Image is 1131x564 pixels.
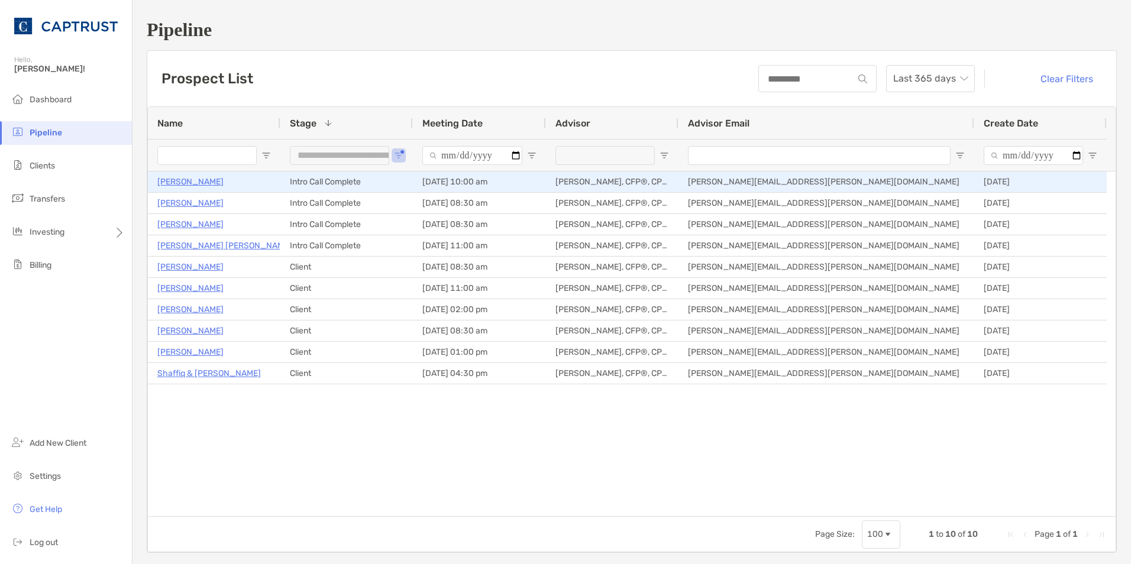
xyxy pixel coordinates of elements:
[30,194,65,204] span: Transfers
[974,193,1107,213] div: [DATE]
[261,151,271,160] button: Open Filter Menu
[157,366,261,381] a: Shaffiq & [PERSON_NAME]
[14,64,125,74] span: [PERSON_NAME]!
[413,235,546,256] div: [DATE] 11:00 am
[11,125,25,139] img: pipeline icon
[413,193,546,213] div: [DATE] 08:30 am
[1063,529,1071,539] span: of
[422,118,483,129] span: Meeting Date
[413,171,546,192] div: [DATE] 10:00 am
[546,214,678,235] div: [PERSON_NAME], CFP®, CPWA®
[546,342,678,362] div: [PERSON_NAME], CFP®, CPWA®
[984,146,1083,165] input: Create Date Filter Input
[678,299,974,320] div: [PERSON_NAME][EMAIL_ADDRESS][PERSON_NAME][DOMAIN_NAME]
[1088,151,1097,160] button: Open Filter Menu
[413,363,546,384] div: [DATE] 04:30 pm
[157,146,257,165] input: Name Filter Input
[688,146,951,165] input: Advisor Email Filter Input
[945,529,956,539] span: 10
[974,342,1107,362] div: [DATE]
[157,323,224,338] a: [PERSON_NAME]
[280,193,413,213] div: Intro Call Complete
[280,214,413,235] div: Intro Call Complete
[11,92,25,106] img: dashboard icon
[413,342,546,362] div: [DATE] 01:00 pm
[30,161,55,171] span: Clients
[678,257,974,277] div: [PERSON_NAME][EMAIL_ADDRESS][PERSON_NAME][DOMAIN_NAME]
[11,534,25,549] img: logout icon
[280,363,413,384] div: Client
[936,529,943,539] span: to
[1082,530,1092,539] div: Next Page
[678,342,974,362] div: [PERSON_NAME][EMAIL_ADDRESS][PERSON_NAME][DOMAIN_NAME]
[11,257,25,271] img: billing icon
[280,171,413,192] div: Intro Call Complete
[546,299,678,320] div: [PERSON_NAME], CFP®, CPWA®
[678,171,974,192] div: [PERSON_NAME][EMAIL_ADDRESS][PERSON_NAME][DOMAIN_NAME]
[527,151,537,160] button: Open Filter Menu
[955,151,965,160] button: Open Filter Menu
[157,217,224,232] p: [PERSON_NAME]
[280,257,413,277] div: Client
[974,214,1107,235] div: [DATE]
[1072,529,1078,539] span: 1
[30,227,64,237] span: Investing
[974,278,1107,299] div: [DATE]
[280,235,413,256] div: Intro Call Complete
[157,345,224,359] a: [PERSON_NAME]
[30,128,62,138] span: Pipeline
[1020,530,1030,539] div: Previous Page
[11,224,25,238] img: investing icon
[280,278,413,299] div: Client
[974,299,1107,320] div: [DATE]
[974,171,1107,192] div: [DATE]
[1006,530,1016,539] div: First Page
[422,146,522,165] input: Meeting Date Filter Input
[14,5,118,47] img: CAPTRUST Logo
[147,19,1117,41] h1: Pipeline
[958,529,965,539] span: of
[394,151,403,160] button: Open Filter Menu
[546,363,678,384] div: [PERSON_NAME], CFP®, CPWA®
[893,66,968,92] span: Last 365 days
[11,191,25,205] img: transfers icon
[157,174,224,189] a: [PERSON_NAME]
[967,529,978,539] span: 10
[984,118,1038,129] span: Create Date
[546,320,678,341] div: [PERSON_NAME], CFP®, CPWA®
[867,529,883,539] div: 100
[413,278,546,299] div: [DATE] 11:00 am
[157,118,183,129] span: Name
[815,529,855,539] div: Page Size:
[688,118,749,129] span: Advisor Email
[30,504,62,514] span: Get Help
[546,278,678,299] div: [PERSON_NAME], CFP®, CPWA®
[280,320,413,341] div: Client
[280,299,413,320] div: Client
[157,281,224,296] a: [PERSON_NAME]
[678,320,974,341] div: [PERSON_NAME][EMAIL_ADDRESS][PERSON_NAME][DOMAIN_NAME]
[157,260,224,274] a: [PERSON_NAME]
[413,299,546,320] div: [DATE] 02:00 pm
[974,235,1107,256] div: [DATE]
[157,238,292,253] a: [PERSON_NAME] [PERSON_NAME]
[157,302,224,317] p: [PERSON_NAME]
[678,278,974,299] div: [PERSON_NAME][EMAIL_ADDRESS][PERSON_NAME][DOMAIN_NAME]
[546,235,678,256] div: [PERSON_NAME], CFP®, CPWA®
[678,193,974,213] div: [PERSON_NAME][EMAIL_ADDRESS][PERSON_NAME][DOMAIN_NAME]
[555,118,590,129] span: Advisor
[157,196,224,210] p: [PERSON_NAME]
[413,214,546,235] div: [DATE] 08:30 am
[30,471,61,481] span: Settings
[30,537,58,547] span: Log out
[11,468,25,482] img: settings icon
[929,529,934,539] span: 1
[290,118,316,129] span: Stage
[862,520,900,549] div: Page Size
[280,342,413,362] div: Client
